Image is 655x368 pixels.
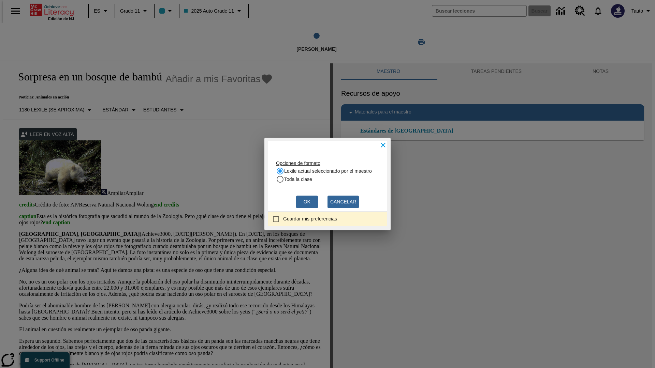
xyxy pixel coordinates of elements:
span: Guardar mis preferencias [283,215,337,223]
span: Toda la clase [284,176,312,183]
span: Lexile actual seleccionado por el maestro [284,168,372,175]
button: Ok, Se abrirá en una nueva ventana o pestaña [296,196,318,208]
button: Cancelar [327,196,359,208]
p: Opciones de formato [276,160,377,167]
button: Close [376,138,391,153]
